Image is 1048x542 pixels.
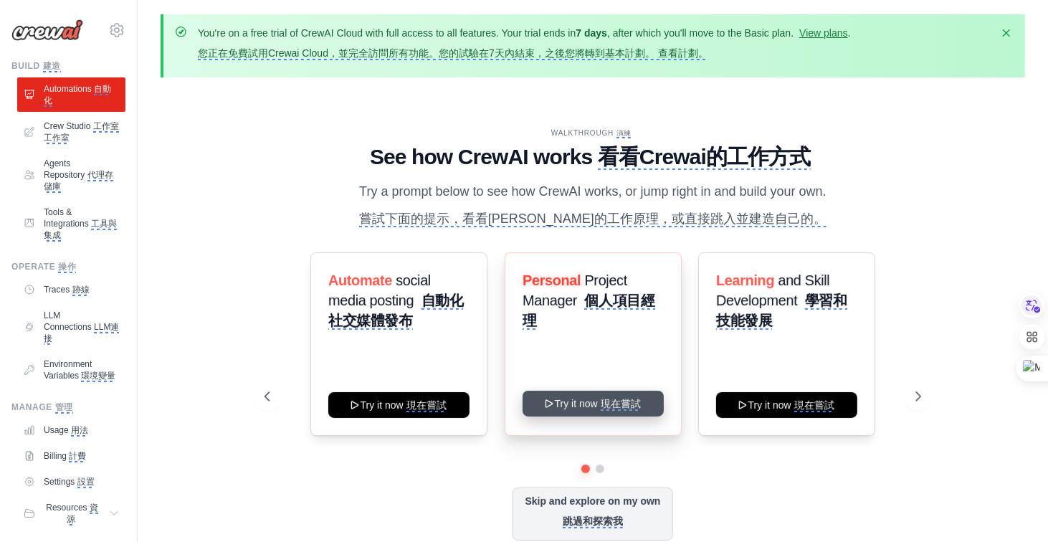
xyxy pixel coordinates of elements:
monica-translate-origin-text: social media posting [328,272,431,308]
monica-translate-origin-text: LLM Connections [44,310,92,332]
monica-translate-translate: 工作室工作室 [44,121,119,144]
monica-translate-translate: 環境變量 [81,371,115,382]
monica-translate-origin-text: Tools & Integrations [44,207,89,229]
monica-translate-origin-text: and Skill Development [716,272,829,308]
monica-translate-origin-text: Project Manager [523,272,627,308]
iframe: Chat Widget [976,473,1048,542]
monica-translate-translate: 建造 [43,61,61,72]
a: Crew Studio 工作室工作室 [17,115,125,149]
button: Resources 資源 [17,496,125,531]
monica-translate-translate: 個人項目經理 [523,293,655,330]
monica-translate-origin-text: Personal [523,272,581,288]
monica-translate-translate: 自動化 [44,84,111,107]
button: Try it now 現在嘗試 [523,391,664,417]
monica-translate-origin-text: Agents Repository [44,158,85,180]
monica-translate-translate: 跳過和探索我 [563,515,623,528]
monica-translate-translate: 操作 [58,262,76,273]
a: Traces 跡線 [17,278,125,301]
monica-translate-translate: 管理 [55,402,73,414]
a: Billing 計費 [17,444,125,467]
monica-translate-origin-text: Try it now [748,399,791,411]
monica-translate-origin-text: Build [11,61,40,71]
img: Logo [11,19,83,41]
monica-translate-translate: 看看Crewai的工作方式 [598,145,811,170]
monica-translate-translate: 用法 [71,425,88,437]
a: Tools & Integrations 工具與集成 [17,201,125,247]
monica-translate-origin-text: 7 days [576,27,607,39]
monica-translate-origin-text: Billing [44,451,67,461]
monica-translate-origin-text: Usage [44,425,69,435]
a: LLM Connections LLM連接 [17,304,125,350]
monica-translate-origin-text: Traces [44,285,70,295]
monica-translate-origin-text: Automations [44,84,92,94]
monica-translate-translate: LLM連接 [44,322,119,345]
monica-translate-translate: 演練 [616,129,632,138]
monica-translate-origin-text: Crew Studio [44,121,90,131]
monica-translate-translate: 代理存儲庫 [44,170,113,193]
monica-translate-origin-text: Manage [11,402,52,412]
monica-translate-origin-text: , after which you'll move to the Basic plan. [607,27,794,39]
monica-translate-translate: 現在嘗試 [406,399,446,412]
monica-translate-translate: 自動化社交媒體發布 [328,293,463,330]
monica-translate-origin-text: Automate [328,272,392,288]
monica-translate-origin-text: . [848,27,851,39]
monica-translate-origin-text: Skip and explore on my own [525,495,660,507]
button: Skip and explore on my own跳過和探索我 [513,488,672,541]
monica-translate-origin-text: Resources [46,503,87,513]
monica-translate-origin-text: Settings [44,477,75,487]
monica-translate-translate: 資源 [67,503,98,526]
button: Try it now 現在嘗試 [716,392,857,418]
monica-translate-origin-text: Try it now [360,399,403,411]
button: Try it now 現在嘗試 [328,392,470,418]
monica-translate-origin-text: Learning [716,272,774,288]
monica-translate-origin-text: WALKTHROUGH [551,129,614,137]
monica-translate-origin-text: Try a prompt below to see how CrewAI works, or jump right in and build your own. [359,184,827,199]
monica-translate-translate: 工具與集成 [44,219,117,242]
a: Settings 設置 [17,470,125,493]
monica-translate-translate: 設置 [77,477,95,488]
monica-translate-translate: 現在嘗試 [794,399,834,412]
monica-translate-translate: 嘗試下面的提示，看看[PERSON_NAME]的工作原理，或直接跳入並建造自己的。 [359,211,827,227]
monica-translate-translate: 學習和技能發展 [716,293,847,330]
monica-translate-origin-text: Environment Variables [44,359,92,381]
monica-translate-origin-text: Operate [11,262,55,272]
a: Agents Repository 代理存儲庫 [17,152,125,198]
a: Environment Variables 環境變量 [17,353,125,387]
monica-translate-translate: 您正在免費試用Crewai Cloud，並完全訪問所有功能。您的試驗在7天內結束，之後您將轉到基本計劃。 查看計劃。 [198,47,708,60]
monica-translate-translate: 計費 [69,451,86,462]
a: Usage 用法 [17,419,125,442]
monica-translate-translate: 跡線 [72,285,90,296]
monica-translate-origin-text: You're on a free trial of CrewAI Cloud with full access to all features. Your trial ends in [198,27,576,39]
a: View plans [799,27,847,39]
a: Automations 自動化 [17,77,125,112]
div: 聊天小工具 [976,473,1048,542]
monica-translate-origin-text: See how CrewAI works [370,145,592,168]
